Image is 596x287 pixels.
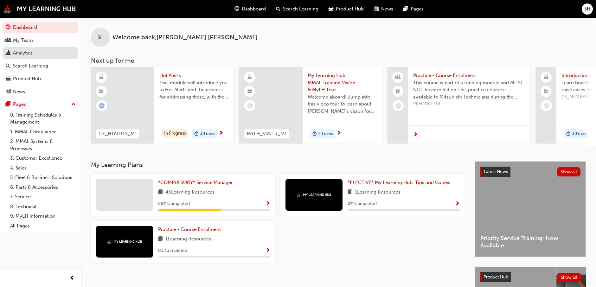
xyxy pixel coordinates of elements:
button: Pages [3,99,78,110]
a: Product HubShow all [480,272,581,282]
span: guage-icon [6,25,10,30]
button: SH [582,3,593,15]
span: car-icon [329,5,333,13]
button: Show Progress [266,200,270,208]
span: CX_HTALRTS_M1 [99,130,137,137]
span: laptop-icon [544,73,548,81]
a: Dashboard [3,22,78,33]
div: Analytics [13,49,33,57]
img: mmal [297,193,331,197]
a: Product Hub [3,73,78,85]
span: book-icon [348,188,352,196]
a: 3. Customer Excellence [8,153,78,163]
a: Practice - Course EnrolmentThis course is part of a training module and MUST NOT be enrolled on T... [388,67,530,143]
h3: Next up for me [81,57,596,64]
h3: My Learning Plans [91,161,465,169]
span: Welcome aboard! Jump into this video tour to learn about [PERSON_NAME]'s vision for your learning... [308,93,377,115]
span: This module will introduce you to Hot Alerts and the process for addressing these, with the aim o... [159,79,228,101]
span: car-icon [6,76,10,82]
span: pages-icon [403,5,408,13]
a: 5. Fleet & Business Solutions [8,173,78,182]
span: duration-icon [312,130,317,138]
span: 0 % Completed [348,200,377,207]
a: *ELECTIVE* My Learning Hub: Tips and Guides [348,179,453,186]
span: Latest News [484,169,508,174]
a: Practice - Course Enrolment [158,226,223,233]
a: CX_HTALRTS_M1Hot AlertsThis module will introduce you to Hot Alerts and the process for addressin... [91,67,234,143]
span: book-icon [158,188,163,196]
a: 6. Parts & Accessories [8,182,78,192]
span: people-icon [396,73,400,81]
span: learningRecordVerb_NONE-icon [247,103,253,109]
span: News [381,5,393,13]
span: Show Progress [266,201,270,207]
span: Practice - Course Enrolment [158,226,221,232]
span: Dashboard [242,5,266,13]
span: This course is part of a training module and MUST NOT be enrolled on This practice course is avai... [413,79,525,101]
span: learningResourceType_ELEARNING-icon [247,73,252,81]
a: 2. MMAL Systems & Processes [8,137,78,153]
span: Search Learning [283,5,318,13]
span: booktick-icon [247,87,252,96]
span: SH [584,5,590,13]
a: Latest NewsShow all [480,167,580,177]
span: 30 mins [572,130,587,137]
span: search-icon [6,63,10,69]
span: learningResourceType_ELEARNING-icon [99,73,104,81]
span: chart-icon [6,50,10,56]
div: Product Hub [13,75,41,82]
span: My Learning Hub: MMAL Training Vision & MyLH Tour (Elective) [308,72,377,93]
span: news-icon [6,89,10,95]
span: duration-icon [566,130,571,138]
span: search-icon [276,5,280,13]
button: Show all [557,273,581,282]
span: Hot Alerts [159,72,228,79]
span: pages-icon [6,102,10,107]
a: *COMPULSORY* Service Manager [158,179,235,186]
a: MYLH_VSNTR_M1My Learning Hub: MMAL Training Vision & MyLH Tour (Elective)Welcome aboard! Jump int... [239,67,382,143]
a: car-iconProduct Hub [324,3,369,16]
a: 1. MMAL Compliance [8,127,78,137]
span: next-icon [336,131,341,136]
a: 0. Training Schedules & Management [8,110,78,127]
span: 1 Learning Resources [355,188,401,196]
span: next-icon [413,132,418,138]
button: Show Progress [266,247,270,255]
span: prev-icon [70,274,74,282]
button: Show all [557,167,581,176]
img: mmal [3,5,76,13]
span: Product Hub [336,5,364,13]
span: people-icon [6,38,10,43]
a: News [3,86,78,98]
a: Analytics [3,47,78,59]
span: *COMPULSORY* Service Manager [158,180,233,185]
span: SH [98,34,104,41]
div: News [13,88,25,95]
a: guage-iconDashboard [229,3,271,16]
a: Latest NewsShow allPriority Service Training: Now Available! [475,161,586,257]
span: news-icon [374,5,379,13]
span: learningRecordVerb_ATTEMPT-icon [99,103,105,109]
a: 8. Technical [8,202,78,212]
div: Search Learning [13,62,48,70]
span: booktick-icon [396,87,400,96]
span: booktick-icon [544,87,548,96]
span: MYLH_VSNTR_M1 [247,130,287,137]
span: Show Progress [455,201,460,207]
span: Practice - Course Enrolment [413,72,525,79]
span: 43 Learning Resources [165,188,215,196]
span: booktick-icon [99,87,104,96]
span: 30 mins [200,130,215,137]
a: Search Learning [3,60,78,72]
span: next-icon [219,131,223,136]
span: 1 Learning Resources [165,235,211,243]
span: Pages [411,5,424,13]
div: My Team [13,37,33,44]
span: book-icon [158,235,163,243]
span: Product Hub [484,274,508,280]
a: 4. Sales [8,163,78,173]
a: pages-iconPages [398,3,429,16]
span: Welcome back , [PERSON_NAME] [PERSON_NAME] [112,34,258,41]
